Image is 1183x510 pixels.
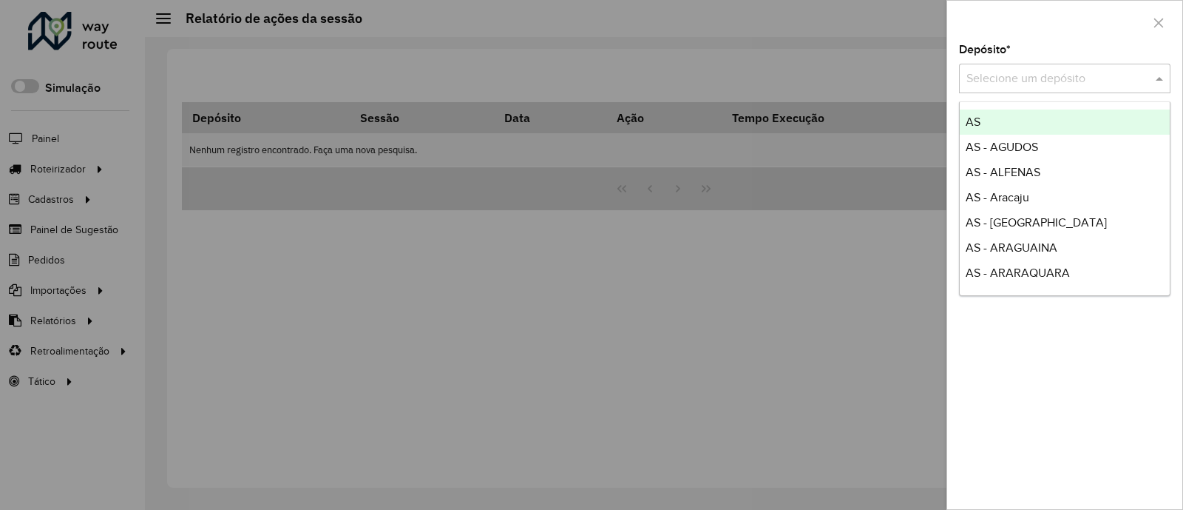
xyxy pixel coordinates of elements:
[966,166,1040,178] span: AS - ALFENAS
[959,101,1170,296] ng-dropdown-panel: Options list
[966,115,980,128] span: AS
[966,191,1029,204] span: AS - Aracaju
[966,266,1070,279] span: AS - ARARAQUARA
[966,216,1107,229] span: AS - [GEOGRAPHIC_DATA]
[959,41,1011,58] label: Depósito
[966,241,1057,254] span: AS - ARAGUAINA
[966,141,1038,153] span: AS - AGUDOS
